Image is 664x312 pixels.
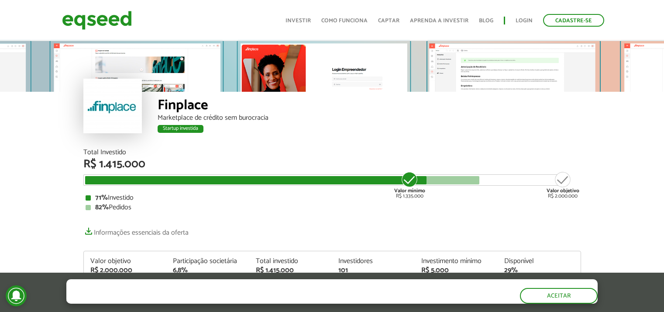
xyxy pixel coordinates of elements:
[338,267,408,274] div: 101
[83,149,581,156] div: Total Investido
[321,18,368,24] a: Como funciona
[66,295,382,303] p: Ao clicar em "aceitar", você aceita nossa .
[158,98,581,114] div: Finplace
[182,296,282,303] a: política de privacidade e de cookies
[520,288,598,304] button: Aceitar
[504,258,574,265] div: Disponível
[158,125,203,133] div: Startup investida
[90,267,160,274] div: R$ 2.000.000
[421,258,491,265] div: Investimento mínimo
[83,224,189,236] a: Informações essenciais da oferta
[95,201,109,213] strong: 82%
[421,267,491,274] div: R$ 5.000
[86,204,579,211] div: Pedidos
[286,18,311,24] a: Investir
[256,267,326,274] div: R$ 1.415.000
[543,14,604,27] a: Cadastre-se
[62,9,132,32] img: EqSeed
[66,279,382,293] h5: O site da EqSeed utiliza cookies para melhorar sua navegação.
[90,258,160,265] div: Valor objetivo
[479,18,493,24] a: Blog
[393,171,426,199] div: R$ 1.335.000
[394,187,425,195] strong: Valor mínimo
[83,159,581,170] div: R$ 1.415.000
[158,114,581,121] div: Marketplace de crédito sem burocracia
[95,192,108,204] strong: 71%
[86,194,579,201] div: Investido
[173,258,243,265] div: Participação societária
[338,258,408,265] div: Investidores
[256,258,326,265] div: Total investido
[516,18,533,24] a: Login
[410,18,468,24] a: Aprenda a investir
[547,171,579,199] div: R$ 2.000.000
[504,267,574,274] div: 29%
[547,187,579,195] strong: Valor objetivo
[378,18,399,24] a: Captar
[173,267,243,274] div: 6,8%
